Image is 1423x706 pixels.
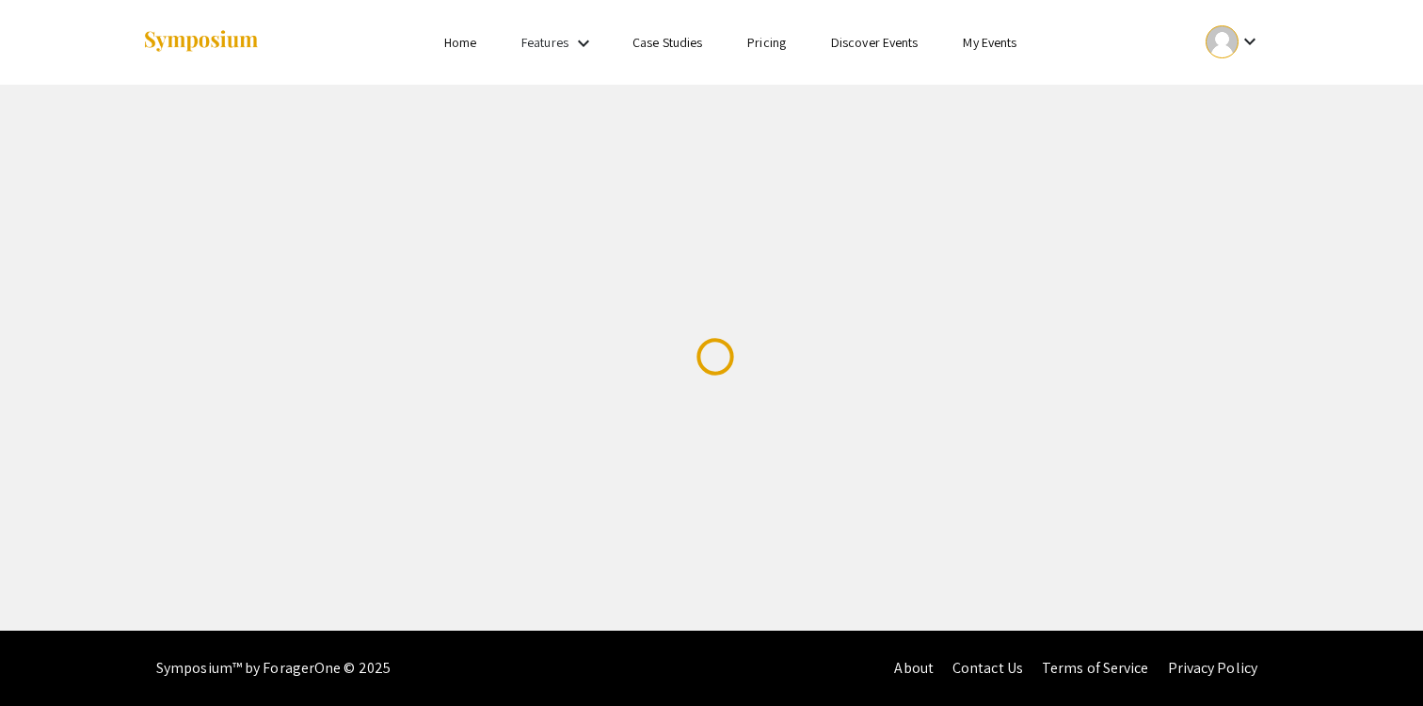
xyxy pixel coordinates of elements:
[894,658,934,678] a: About
[142,29,260,55] img: Symposium by ForagerOne
[156,631,391,706] div: Symposium™ by ForagerOne © 2025
[952,658,1023,678] a: Contact Us
[572,32,595,55] mat-icon: Expand Features list
[1168,658,1257,678] a: Privacy Policy
[444,34,476,51] a: Home
[1186,21,1281,63] button: Expand account dropdown
[1042,658,1149,678] a: Terms of Service
[632,34,702,51] a: Case Studies
[831,34,919,51] a: Discover Events
[1239,30,1261,53] mat-icon: Expand account dropdown
[521,34,568,51] a: Features
[963,34,1016,51] a: My Events
[747,34,786,51] a: Pricing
